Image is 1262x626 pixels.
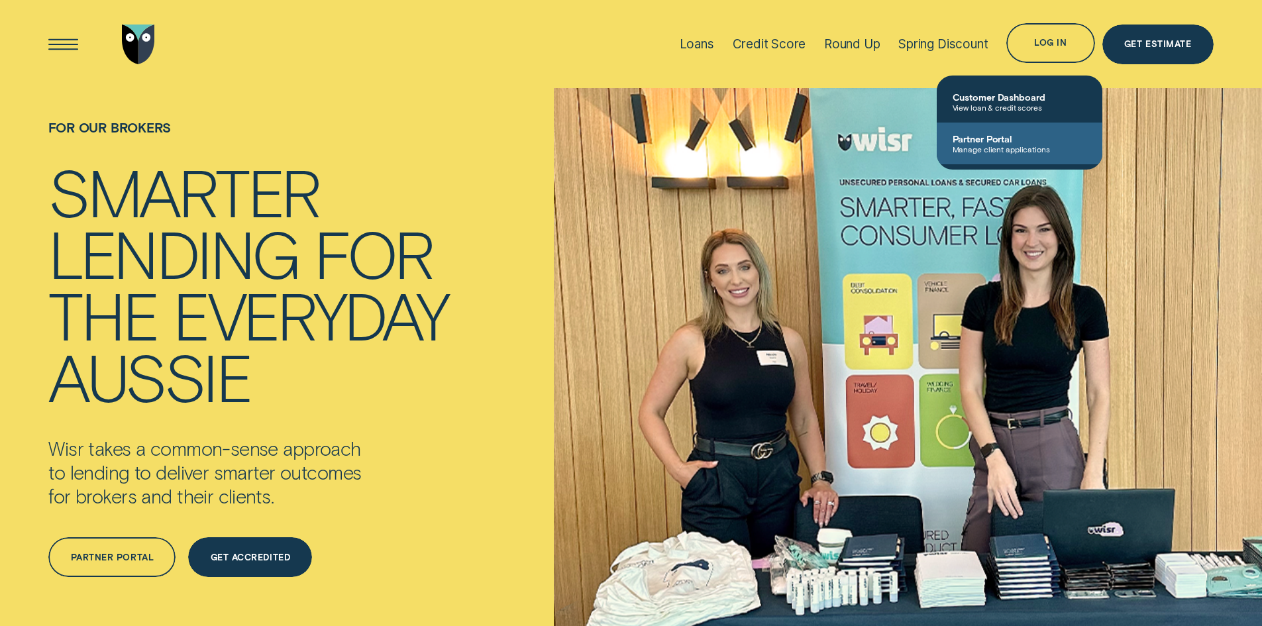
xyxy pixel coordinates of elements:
[937,123,1102,164] a: Partner PortalManage client applications
[48,120,447,160] h1: For Our Brokers
[48,160,319,222] div: Smarter
[953,133,1086,144] span: Partner Portal
[188,537,312,577] a: Get Accredited
[48,160,447,407] h4: Smarter lending for the everyday Aussie
[733,36,806,52] div: Credit Score
[48,284,158,345] div: the
[48,537,176,577] a: Partner Portal
[680,36,714,52] div: Loans
[44,25,83,64] button: Open Menu
[953,91,1086,103] span: Customer Dashboard
[314,222,433,284] div: for
[953,144,1086,154] span: Manage client applications
[1102,25,1214,64] a: Get Estimate
[48,222,299,284] div: lending
[1006,23,1094,63] button: Log in
[824,36,880,52] div: Round Up
[48,345,250,407] div: Aussie
[898,36,988,52] div: Spring Discount
[173,284,447,345] div: everyday
[953,103,1086,112] span: View loan & credit scores
[48,437,431,508] p: Wisr takes a common-sense approach to lending to deliver smarter outcomes for brokers and their c...
[937,81,1102,123] a: Customer DashboardView loan & credit scores
[122,25,155,64] img: Wisr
